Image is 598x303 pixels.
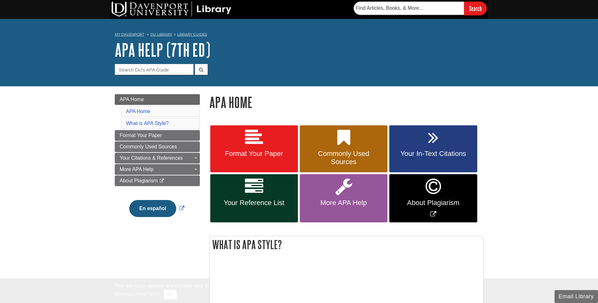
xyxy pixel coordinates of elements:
[554,290,598,303] button: Email Library
[115,94,200,228] div: Guide Page Menu
[354,2,487,15] form: Searches DU Library's articles, books, and more
[150,32,172,37] a: DU Library
[120,167,154,172] span: More APA Help
[464,2,487,15] input: Search
[120,178,158,183] span: About Plagiarism
[177,32,207,37] a: Library Guides
[159,179,165,183] i: This link opens in a new window
[115,94,200,105] a: APA Home
[115,164,200,175] a: More APA Help
[115,175,200,186] a: About Plagiarism
[389,125,477,173] a: Your In-Text Citations
[126,121,169,126] a: What is APA Style?
[115,32,144,37] a: My Davenport
[210,174,298,222] a: Your Reference List
[215,199,293,207] span: Your Reference List
[305,150,383,166] span: Commonly Used Sources
[300,174,387,222] a: More APA Help
[300,125,387,173] a: Commonly Used Sources
[120,155,183,161] span: Your Citations & References
[115,30,484,40] nav: breadcrumb
[305,199,383,207] span: More APA Help
[120,133,162,138] span: Format Your Paper
[115,130,200,141] a: Format Your Paper
[389,174,477,222] a: Link opens in new window
[112,2,231,17] img: DU Library
[135,291,160,297] a: Read More
[210,125,298,173] a: Format Your Paper
[120,97,144,102] span: APA Home
[126,109,150,114] a: APA Home
[209,94,484,110] h1: APA Home
[394,199,472,207] span: About Plagiarism
[394,150,472,158] span: Your In-Text Citations
[128,206,186,211] a: Link opens in new window
[210,236,483,253] h2: What is APA Style?
[129,200,176,217] button: En español
[120,144,177,149] span: Commonly Used Sources
[215,150,293,158] span: Format Your Paper
[115,141,200,152] a: Commonly Used Sources
[354,2,464,15] input: Find Articles, Books, & More...
[115,282,484,299] div: This site uses cookies and records your IP address for usage statistics. Additionally, we use Goo...
[115,153,200,163] a: Your Citations & References
[115,64,194,75] input: Search DU's APA Guide
[115,40,210,60] a: APA Help (7th Ed)
[164,290,176,299] button: Close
